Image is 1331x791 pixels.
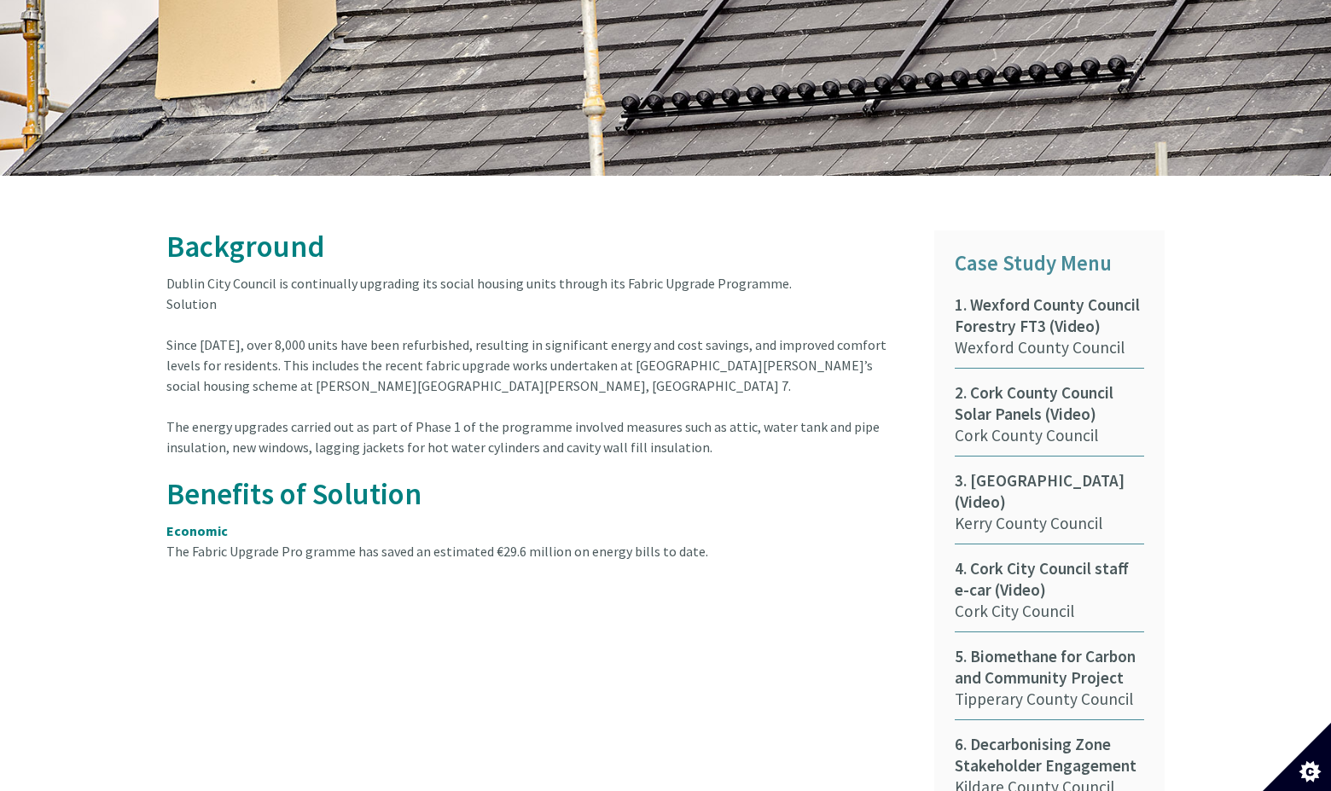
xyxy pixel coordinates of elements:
a: 5. Biomethane for Carbon and Community ProjectTipperary County Council [955,646,1144,720]
a: 4. Cork City Council staff e-car (Video)Cork City Council [955,558,1144,632]
font: The Fabric Upgrade Pro gramme has saved an estimated €29.6 million on energy bills to date. [166,543,708,560]
span: 5. Biomethane for Carbon and Community Project [955,646,1144,689]
span: 3. [GEOGRAPHIC_DATA] (Video) [955,470,1144,513]
font: The energy upgrades carried out as part of Phase 1 of the programme involved measures such as att... [166,418,880,456]
font: Economic [166,522,228,539]
a: 3. [GEOGRAPHIC_DATA] (Video)Kerry County Council [955,470,1144,544]
font: Dublin City Council is continually upgrading its social housing units through its Fabric Upgrade ... [166,275,886,394]
span: Background [166,227,325,265]
span: 4. Cork City Council staff e-car (Video) [955,558,1144,601]
p: Case Study Menu [955,247,1144,281]
span: 2. Cork County Council Solar Panels (Video) [955,382,1144,425]
span: 6. Decarbonising Zone Stakeholder Engagement [955,734,1144,776]
button: Set cookie preferences [1263,723,1331,791]
span: 1. Wexford County Council Forestry FT3 (Video) [955,294,1144,337]
span: Benefits of Solution [166,474,421,513]
a: 1. Wexford County Council Forestry FT3 (Video)Wexford County Council [955,294,1144,369]
a: 2. Cork County Council Solar Panels (Video)Cork County Council [955,382,1144,457]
